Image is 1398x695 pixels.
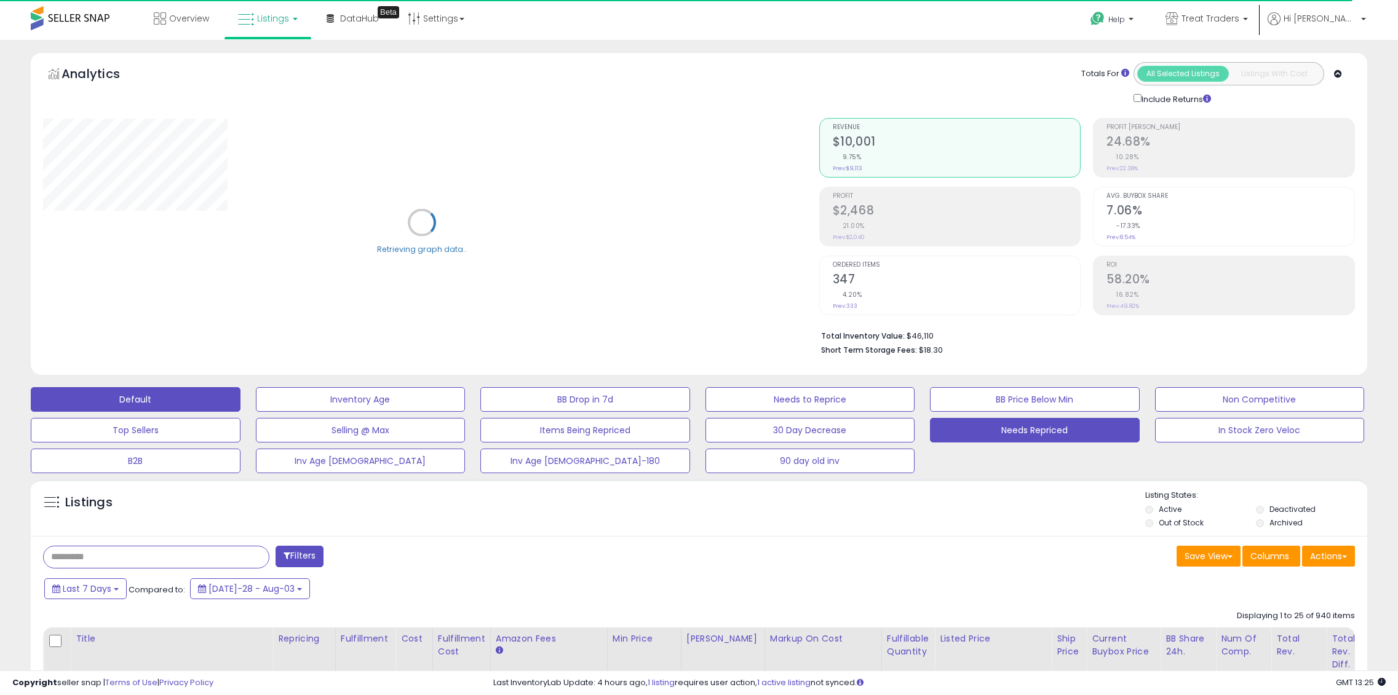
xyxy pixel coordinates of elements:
[1284,12,1357,25] span: Hi [PERSON_NAME]
[1159,504,1182,514] label: Active
[1155,418,1365,442] button: In Stock Zero Veloc
[1237,610,1355,622] div: Displaying 1 to 25 of 940 items
[821,345,917,355] b: Short Term Storage Fees:
[276,546,324,567] button: Filters
[76,632,268,645] div: Title
[496,645,503,656] small: Amazon Fees.
[833,193,1081,200] span: Profit
[887,632,929,658] div: Fulfillable Quantity
[1268,12,1366,40] a: Hi [PERSON_NAME]
[1182,12,1239,25] span: Treat Traders
[1332,632,1366,671] div: Total Rev. Diff.
[705,387,915,412] button: Needs to Reprice
[1106,302,1139,310] small: Prev: 49.82%
[129,584,185,595] span: Compared to:
[1106,262,1354,269] span: ROI
[1228,66,1320,82] button: Listings With Cost
[833,165,862,172] small: Prev: $9,113
[1137,66,1229,82] button: All Selected Listings
[105,677,157,688] a: Terms of Use
[833,124,1081,131] span: Revenue
[12,677,57,688] strong: Copyright
[1057,632,1081,658] div: Ship Price
[1124,92,1226,106] div: Include Returns
[1108,14,1125,25] span: Help
[1250,550,1289,562] span: Columns
[480,449,690,473] button: Inv Age [DEMOGRAPHIC_DATA]-180
[256,418,466,442] button: Selling @ Max
[1159,517,1204,528] label: Out of Stock
[209,583,295,595] span: [DATE]-28 - Aug-03
[613,632,676,645] div: Min Price
[686,632,760,645] div: [PERSON_NAME]
[1090,11,1105,26] i: Get Help
[496,632,602,645] div: Amazon Fees
[770,632,876,645] div: Markup on Cost
[1112,152,1138,162] small: 10.28%
[1145,490,1367,501] p: Listing States:
[1242,546,1300,567] button: Columns
[838,221,865,230] small: 21.00%
[833,234,865,241] small: Prev: $2,040
[1166,632,1210,658] div: BB Share 24h.
[1155,387,1365,412] button: Non Competitive
[1336,677,1386,688] span: 2025-08-11 13:25 GMT
[1106,272,1354,289] h2: 58.20%
[940,632,1046,645] div: Listed Price
[930,387,1140,412] button: BB Price Below Min
[833,272,1081,289] h2: 347
[44,578,127,599] button: Last 7 Days
[1092,632,1155,658] div: Current Buybox Price
[648,677,675,688] a: 1 listing
[256,387,466,412] button: Inventory Age
[169,12,209,25] span: Overview
[493,677,1386,689] div: Last InventoryLab Update: 4 hours ago, requires user action, not synced.
[821,331,905,341] b: Total Inventory Value:
[833,203,1081,220] h2: $2,468
[1112,290,1138,299] small: 16.82%
[12,677,213,689] div: seller snap | |
[1106,165,1138,172] small: Prev: 22.38%
[63,583,111,595] span: Last 7 Days
[1106,234,1135,241] small: Prev: 8.54%
[1221,632,1266,658] div: Num of Comp.
[1269,504,1316,514] label: Deactivated
[1106,193,1354,200] span: Avg. Buybox Share
[757,677,811,688] a: 1 active listing
[159,677,213,688] a: Privacy Policy
[1177,546,1241,567] button: Save View
[62,65,144,85] h5: Analytics
[833,302,857,310] small: Prev: 333
[256,449,466,473] button: Inv Age [DEMOGRAPHIC_DATA]
[919,344,943,356] span: $18.30
[378,6,399,18] div: Tooltip anchor
[190,578,310,599] button: [DATE]-28 - Aug-03
[705,418,915,442] button: 30 Day Decrease
[1081,2,1146,40] a: Help
[838,290,862,299] small: 4.20%
[341,632,391,645] div: Fulfillment
[1276,632,1321,658] div: Total Rev.
[31,418,240,442] button: Top Sellers
[930,418,1140,442] button: Needs Repriced
[377,243,467,254] div: Retrieving graph data..
[1081,68,1129,80] div: Totals For
[480,387,690,412] button: BB Drop in 7d
[833,135,1081,151] h2: $10,001
[1112,221,1140,230] small: -17.33%
[1269,517,1303,528] label: Archived
[1106,203,1354,220] h2: 7.06%
[257,12,289,25] span: Listings
[31,449,240,473] button: B2B
[1106,124,1354,131] span: Profit [PERSON_NAME]
[765,627,881,676] th: The percentage added to the cost of goods (COGS) that forms the calculator for Min & Max prices.
[278,632,330,645] div: Repricing
[705,449,915,473] button: 90 day old inv
[438,632,485,658] div: Fulfillment Cost
[833,262,1081,269] span: Ordered Items
[821,328,1346,342] li: $46,110
[1106,135,1354,151] h2: 24.68%
[838,152,862,162] small: 9.75%
[31,387,240,412] button: Default
[65,494,113,511] h5: Listings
